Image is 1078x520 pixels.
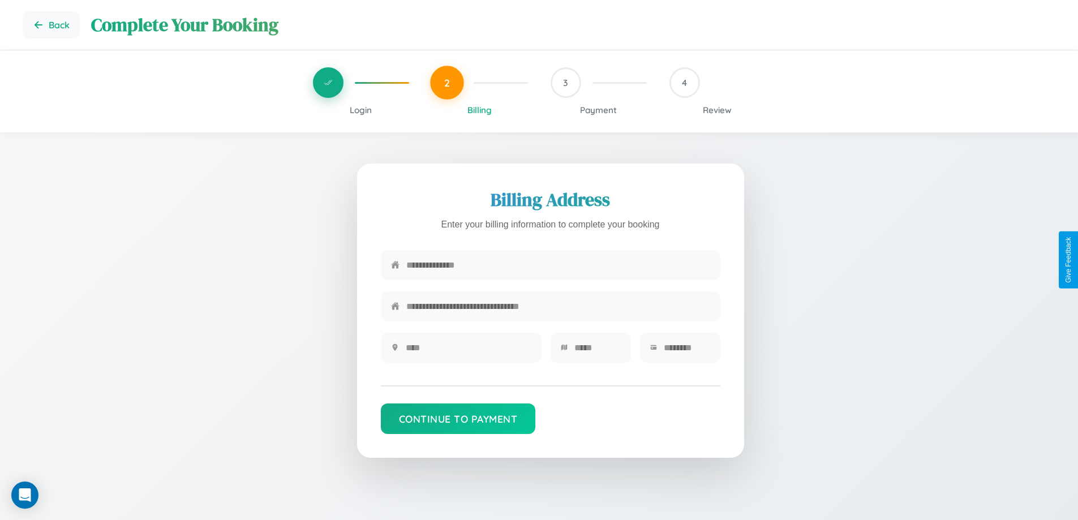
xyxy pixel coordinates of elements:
div: Give Feedback [1064,237,1072,283]
button: Continue to Payment [381,403,536,434]
p: Enter your billing information to complete your booking [381,217,720,233]
h1: Complete Your Booking [91,12,1055,37]
span: 2 [444,76,450,89]
span: Login [350,105,372,115]
span: Review [703,105,732,115]
span: 4 [682,77,687,88]
div: Open Intercom Messenger [11,482,38,509]
button: Go back [23,11,80,38]
span: Payment [580,105,617,115]
span: 3 [563,77,568,88]
h2: Billing Address [381,187,720,212]
span: Billing [467,105,492,115]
